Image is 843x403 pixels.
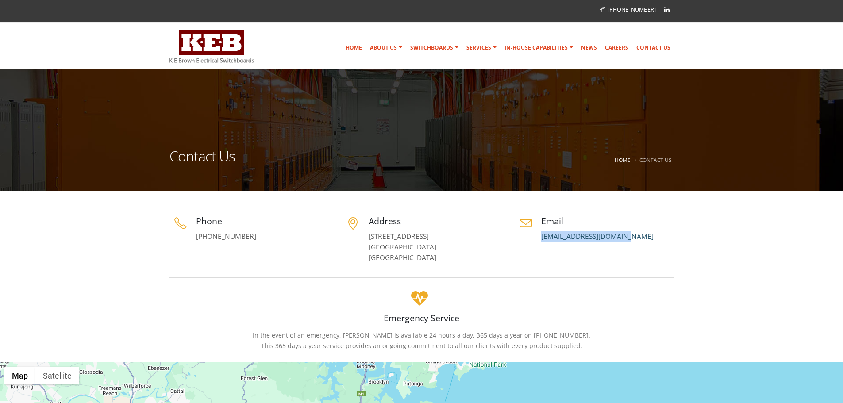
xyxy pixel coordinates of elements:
a: [PHONE_NUMBER] [600,6,656,13]
h4: Emergency Service [169,312,674,324]
a: Careers [601,39,632,57]
a: Home [342,39,366,57]
a: Contact Us [633,39,674,57]
a: About Us [366,39,406,57]
a: [PHONE_NUMBER] [196,232,256,241]
h4: Phone [196,215,329,227]
a: [EMAIL_ADDRESS][DOMAIN_NAME] [541,232,654,241]
img: K E Brown Electrical Switchboards [169,30,254,63]
button: Show street map [4,367,35,384]
p: In the event of an emergency, [PERSON_NAME] is available 24 hours a day, 365 days a year on [PHON... [169,330,674,351]
a: News [577,39,600,57]
h4: Email [541,215,674,227]
a: [STREET_ADDRESS][GEOGRAPHIC_DATA][GEOGRAPHIC_DATA] [369,232,436,262]
a: Switchboards [407,39,462,57]
h4: Address [369,215,501,227]
a: Services [463,39,500,57]
a: Linkedin [660,3,674,16]
a: In-house Capabilities [501,39,577,57]
a: Home [615,156,631,163]
h1: Contact Us [169,149,235,174]
button: Show satellite imagery [35,367,79,384]
li: Contact Us [632,154,672,165]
